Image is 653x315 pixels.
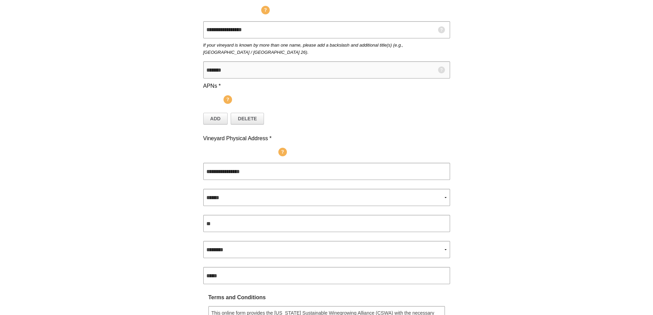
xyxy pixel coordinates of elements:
span: Vineyard Physical Address * [203,135,272,141]
div: Terms and Conditions [208,294,445,301]
p: If your vineyard is known by more than one name, please add a backslash and additional title(s) (... [203,42,450,56]
span: APNs * [203,83,221,89]
a: Add [203,113,228,124]
a: Delete [231,113,264,124]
